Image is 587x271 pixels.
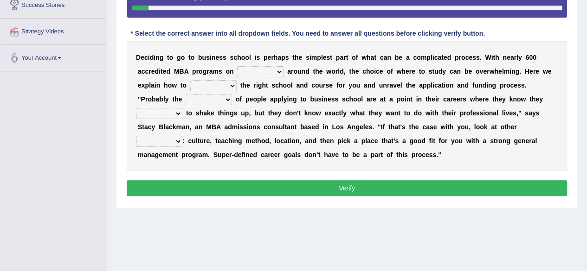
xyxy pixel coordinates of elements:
[464,82,469,89] b: d
[533,68,535,75] b: r
[474,82,478,89] b: u
[313,68,315,75] b: t
[258,82,262,89] b: g
[548,68,552,75] b: e
[169,54,174,61] b: o
[349,68,351,75] b: t
[525,68,529,75] b: H
[233,54,237,61] b: c
[533,54,536,61] b: 0
[256,82,258,89] b: i
[206,54,210,61] b: s
[434,54,438,61] b: c
[376,68,380,75] b: c
[156,82,161,89] b: n
[142,82,145,89] b: x
[159,95,163,103] b: b
[296,82,300,89] b: a
[518,54,522,61] b: y
[0,19,106,42] a: Strategy Videos
[476,68,480,75] b: o
[487,68,489,75] b: r
[0,45,106,68] a: Your Account
[287,82,291,89] b: o
[476,54,480,61] b: s
[191,54,195,61] b: o
[389,82,393,89] b: a
[274,54,278,61] b: h
[182,82,187,89] b: o
[298,54,302,61] b: e
[215,54,219,61] b: e
[127,29,489,39] div: * Select the correct answer into all dropdown fields. You need to answer all questions before cli...
[145,95,148,103] b: r
[256,54,260,61] b: s
[281,54,285,61] b: p
[412,68,415,75] b: e
[168,82,172,89] b: o
[380,68,383,75] b: e
[152,95,156,103] b: b
[519,68,521,75] b: .
[236,95,240,103] b: o
[461,54,465,61] b: o
[445,82,450,89] b: o
[179,68,184,75] b: B
[367,54,371,61] b: h
[342,82,345,89] b: r
[177,54,181,61] b: g
[196,68,199,75] b: r
[429,68,432,75] b: s
[230,68,234,75] b: n
[213,68,218,75] b: m
[351,68,355,75] b: h
[181,82,183,89] b: t
[141,54,144,61] b: e
[145,82,149,89] b: p
[457,82,461,89] b: a
[136,54,141,61] b: D
[263,95,266,103] b: e
[249,54,251,61] b: l
[253,95,257,103] b: o
[491,54,493,61] b: i
[525,54,529,61] b: 6
[516,54,518,61] b: l
[210,54,212,61] b: i
[305,68,310,75] b: d
[138,95,141,103] b: "
[431,54,432,61] b: l
[242,82,246,89] b: h
[148,54,150,61] b: i
[149,82,151,89] b: l
[292,54,295,61] b: t
[421,68,425,75] b: o
[267,54,271,61] b: e
[249,95,253,103] b: e
[172,82,177,89] b: w
[352,54,356,61] b: o
[511,68,516,75] b: n
[485,54,491,61] b: W
[237,54,241,61] b: h
[209,68,213,75] b: a
[270,95,274,103] b: a
[291,82,293,89] b: l
[500,82,504,89] b: p
[219,68,222,75] b: s
[510,68,511,75] b: i
[336,82,339,89] b: f
[155,68,159,75] b: d
[409,68,411,75] b: r
[368,82,372,89] b: n
[151,68,155,75] b: e
[315,82,319,89] b: o
[287,95,289,103] b: i
[370,54,374,61] b: a
[395,54,399,61] b: b
[150,54,154,61] b: d
[493,54,495,61] b: t
[142,68,145,75] b: c
[441,54,444,61] b: t
[295,54,299,61] b: h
